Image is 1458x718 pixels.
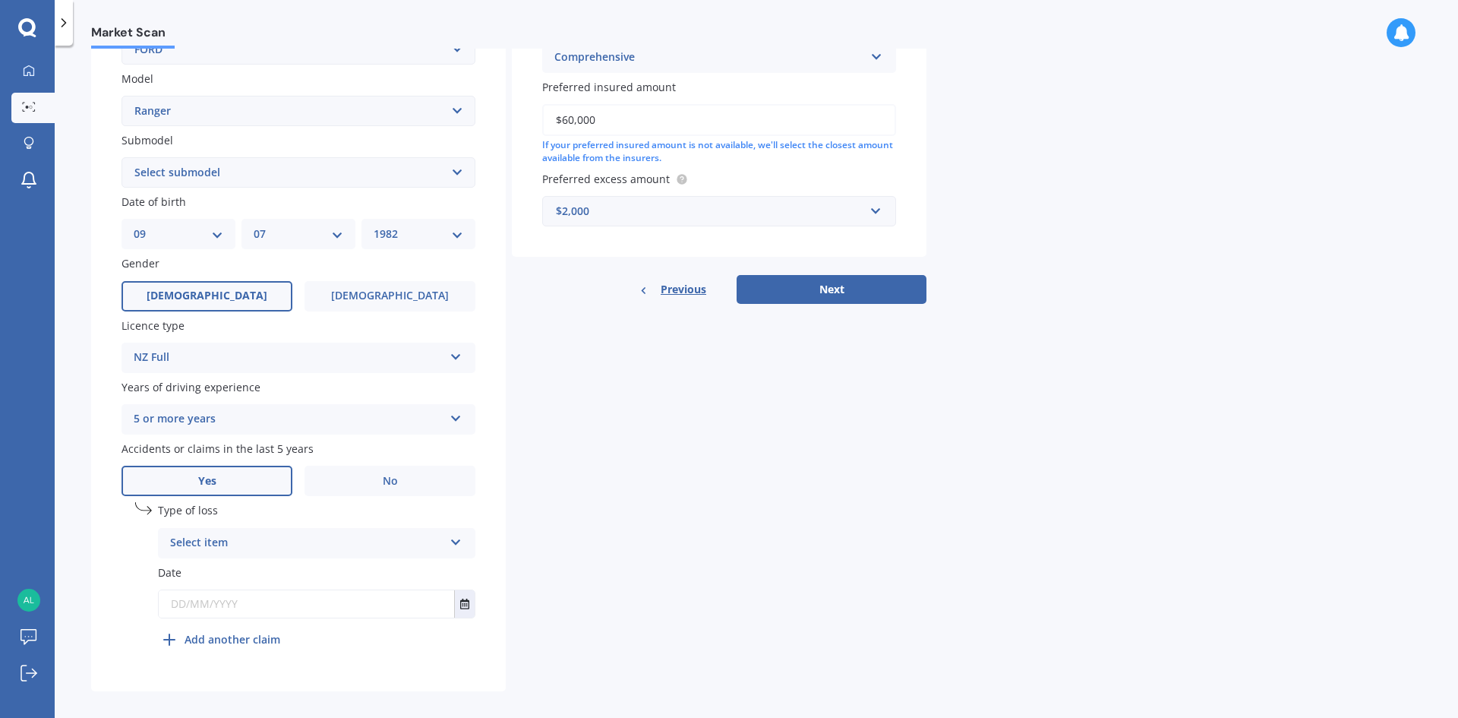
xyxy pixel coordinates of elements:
[554,49,864,67] div: Comprehensive
[737,275,926,304] button: Next
[121,318,185,333] span: Licence type
[542,172,670,186] span: Preferred excess amount
[159,590,454,618] input: DD/MM/YYYY
[331,289,449,302] span: [DEMOGRAPHIC_DATA]
[121,133,173,147] span: Submodel
[158,504,218,518] span: Type of loss
[542,139,896,165] div: If your preferred insured amount is not available, we'll select the closest amount available from...
[91,25,175,46] span: Market Scan
[121,380,260,394] span: Years of driving experience
[383,475,398,488] span: No
[134,349,443,367] div: NZ Full
[198,475,216,488] span: Yes
[121,441,314,456] span: Accidents or claims in the last 5 years
[661,278,706,301] span: Previous
[556,203,864,220] div: $2,000
[121,257,159,271] span: Gender
[454,590,475,618] button: Select date
[17,589,40,612] img: a3b3615b65069f99ec88f076a2565a7f
[185,631,280,647] b: Add another claim
[542,80,676,94] span: Preferred insured amount
[170,534,443,552] div: Select item
[158,565,181,580] span: Date
[121,71,153,86] span: Model
[121,195,186,209] span: Date of birth
[542,104,896,136] input: Enter amount
[147,289,267,302] span: [DEMOGRAPHIC_DATA]
[134,410,443,429] div: 5 or more years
